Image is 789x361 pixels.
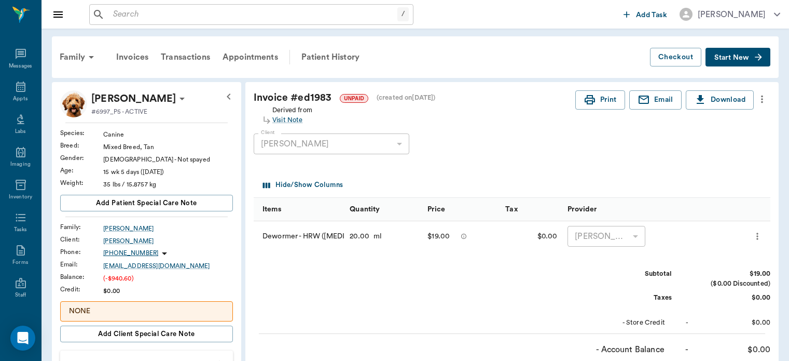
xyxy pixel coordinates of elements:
div: Paya Adams [91,90,176,107]
div: Breed : [60,141,103,150]
div: Staff [15,291,26,299]
button: Print [575,90,625,110]
div: Age : [60,166,103,175]
div: $0.00 [693,318,770,328]
div: 35 lbs / 15.8757 kg [103,180,233,189]
div: Family : [60,222,103,232]
div: Items [262,195,281,224]
div: Email : [60,260,103,269]
input: Search [109,7,397,22]
div: [DEMOGRAPHIC_DATA] - Not spayed [103,155,233,164]
button: Close drawer [48,4,68,25]
button: message [458,229,469,244]
div: Appts [13,95,27,103]
div: Labs [15,128,26,136]
button: Start New [705,48,770,67]
div: Quantity [350,195,380,224]
div: Invoice # ed1983 [254,90,575,105]
div: Taxes [594,293,672,303]
a: Patient History [295,45,366,70]
div: Messages [9,62,33,70]
div: $19.00 [427,229,450,244]
div: 20.00 [350,231,369,242]
div: Phone : [60,247,103,257]
div: - [685,343,688,356]
button: Add client Special Care Note [60,326,233,342]
button: Email [629,90,682,110]
a: Transactions [155,45,216,70]
a: [EMAIL_ADDRESS][DOMAIN_NAME] [103,261,233,271]
p: [PHONE_NUMBER] [103,249,158,258]
div: Tax [500,197,562,221]
div: Canine [103,130,233,139]
div: Gender : [60,153,103,163]
button: Add Task [619,5,671,24]
div: Tasks [14,226,27,234]
div: $0.00 [500,221,562,252]
button: more [754,90,770,108]
div: Tax [505,195,517,224]
div: [PERSON_NAME] [254,133,409,154]
div: Weight : [60,178,103,188]
div: (-$940.60) [103,274,233,283]
div: ml [369,231,382,242]
div: Derived from [272,103,312,125]
a: Appointments [216,45,284,70]
div: ($0.00 Discounted) [693,279,770,289]
div: $19.00 [693,269,770,279]
div: Species : [60,128,103,138]
div: $0.00 [693,343,770,356]
button: more [750,228,765,245]
div: Quantity [344,197,422,221]
a: [PERSON_NAME] [103,224,233,233]
button: Select columns [260,177,345,193]
button: Download [686,90,754,110]
div: Price [427,195,445,224]
div: Subtotal [594,269,672,279]
div: Price [422,197,500,221]
button: [PERSON_NAME] [671,5,788,24]
div: Provider [567,195,597,224]
div: Balance : [60,272,103,282]
span: Add patient Special Care Note [96,197,197,209]
span: Add client Special Care Note [98,328,195,340]
div: Provider [562,197,653,221]
div: (created on [DATE] ) [377,93,436,103]
div: / [397,7,409,21]
a: [PERSON_NAME] [103,236,233,246]
div: Credit : [60,285,103,294]
div: - Account Balance [587,343,665,356]
div: - [686,318,688,328]
p: #6997_P5 - ACTIVE [91,107,147,116]
a: Invoices [110,45,155,70]
label: Client [261,129,275,136]
p: NONE [69,306,224,317]
div: Mixed Breed, Tan [103,142,233,152]
img: Profile Image [60,90,87,117]
div: 15 wk 5 days ([DATE]) [103,167,233,177]
p: [PERSON_NAME] [91,90,176,107]
div: $0.00 [693,293,770,303]
div: Items [254,197,344,221]
button: Add patient Special Care Note [60,195,233,211]
div: Imaging [10,161,31,168]
div: Dewormer - HRW ([MEDICAL_DATA]) [254,221,344,252]
span: UNPAID [340,95,368,102]
div: Forms [12,259,28,266]
div: Open Intercom Messenger [10,326,35,351]
div: Client : [60,235,103,244]
a: Visit Note [272,115,312,125]
div: $0.00 [103,286,233,296]
div: Family [53,45,104,70]
div: Inventory [9,193,32,201]
div: - Store Credit [587,318,665,328]
div: [PERSON_NAME] [567,226,645,247]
